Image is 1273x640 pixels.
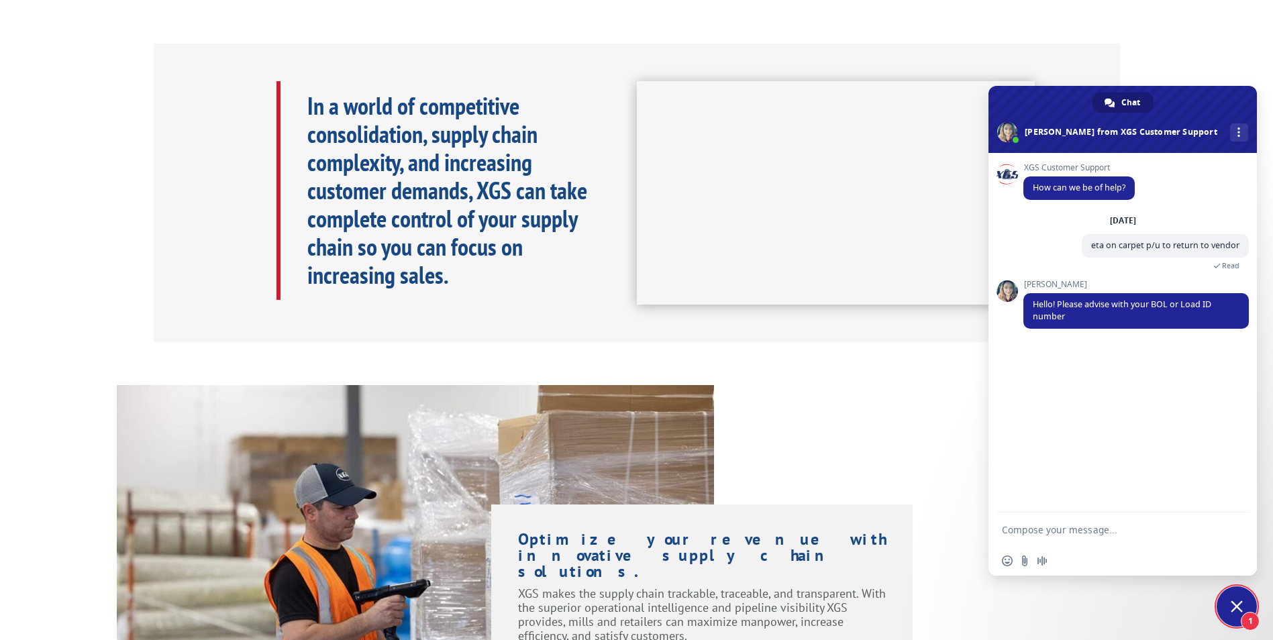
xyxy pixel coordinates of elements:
span: Insert an emoji [1002,555,1013,566]
div: Chat [1092,93,1154,113]
div: More channels [1230,123,1248,142]
span: Hello! Please advise with your BOL or Load ID number [1033,299,1211,322]
span: eta on carpet p/u to return to vendor [1091,239,1239,251]
div: Close chat [1217,586,1257,627]
span: [PERSON_NAME] [1023,280,1249,289]
h1: Optimize your revenue with innovative supply chain solutions. [518,531,886,586]
span: Send a file [1019,555,1030,566]
span: Audio message [1037,555,1048,566]
iframe: XGS Logistics Solutions [637,81,1035,305]
span: Read [1222,261,1239,270]
b: In a world of competitive consolidation, supply chain complexity, and increasing customer demands... [307,90,587,290]
span: 1 [1241,612,1260,631]
div: [DATE] [1110,217,1136,225]
span: How can we be of help? [1033,182,1125,193]
textarea: Compose your message... [1002,524,1214,536]
span: XGS Customer Support [1023,163,1135,172]
span: Chat [1121,93,1140,113]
